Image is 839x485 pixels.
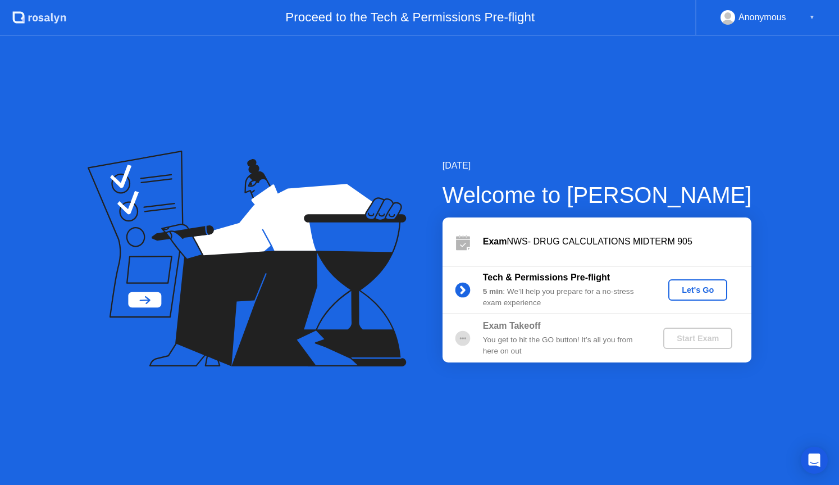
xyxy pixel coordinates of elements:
[738,10,786,25] div: Anonymous
[801,447,828,474] div: Open Intercom Messenger
[663,328,732,349] button: Start Exam
[673,285,723,294] div: Let's Go
[443,178,752,212] div: Welcome to [PERSON_NAME]
[483,286,645,309] div: : We’ll help you prepare for a no-stress exam experience
[809,10,815,25] div: ▼
[443,159,752,173] div: [DATE]
[668,279,727,301] button: Let's Go
[483,273,610,282] b: Tech & Permissions Pre-flight
[483,321,541,330] b: Exam Takeoff
[483,334,645,357] div: You get to hit the GO button! It’s all you from here on out
[483,237,507,246] b: Exam
[668,334,728,343] div: Start Exam
[483,235,751,248] div: NWS- DRUG CALCULATIONS MIDTERM 905
[483,287,503,296] b: 5 min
